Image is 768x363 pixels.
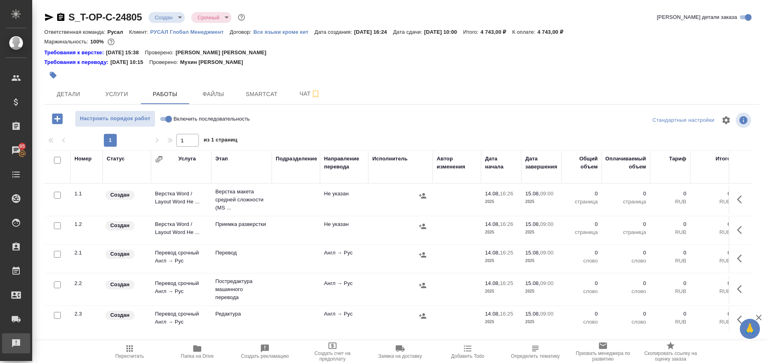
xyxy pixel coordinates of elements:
[105,249,147,260] div: Заказ еще не согласован с клиентом, искать исполнителей рано
[44,58,110,66] div: Нажми, чтобы открыть папку с инструкцией
[566,155,598,171] div: Общий объем
[694,198,731,206] p: RUB
[694,287,731,295] p: RUB
[485,221,500,227] p: 14.08,
[566,310,598,318] p: 0
[44,29,107,35] p: Ответственная команда:
[606,190,646,198] p: 0
[150,28,230,35] a: РУСАЛ Глобал Менеджмент
[485,228,517,236] p: 2025
[732,190,751,209] button: Здесь прячутся важные кнопки
[163,340,231,363] button: Папка на Drive
[324,155,364,171] div: Направление перевода
[732,279,751,299] button: Здесь прячутся важные кнопки
[525,311,540,317] p: 15.08,
[146,89,184,99] span: Работы
[485,155,517,171] div: Дата начала
[540,221,553,227] p: 09:00
[74,220,99,228] div: 1.2
[153,14,175,21] button: Создан
[149,12,185,23] div: Создан
[215,220,268,228] p: Приемка разверстки
[566,279,598,287] p: 0
[606,287,646,295] p: слово
[49,89,88,99] span: Детали
[105,220,147,231] div: Заказ еще не согласован с клиентом, искать исполнителей рано
[110,221,130,230] p: Создан
[654,198,686,206] p: RUB
[694,318,731,326] p: RUB
[566,287,598,295] p: слово
[463,29,480,35] p: Итого:
[110,58,149,66] p: [DATE] 10:15
[606,249,646,257] p: 0
[437,155,477,171] div: Автор изменения
[74,279,99,287] div: 2.2
[740,319,760,339] button: 🙏
[716,111,736,130] span: Настроить таблицу
[485,257,517,265] p: 2025
[525,155,557,171] div: Дата завершения
[525,198,557,206] p: 2025
[74,249,99,257] div: 2.1
[512,29,537,35] p: К оплате:
[74,190,99,198] div: 1.1
[106,49,145,57] p: [DATE] 15:38
[502,340,569,363] button: Определить тематику
[485,311,500,317] p: 14.08,
[743,320,757,337] span: 🙏
[236,12,247,23] button: Доп статусы указывают на важность/срочность заказа
[151,216,211,244] td: Верстка Word / Layout Word Не ...
[215,249,268,257] p: Перевод
[194,89,233,99] span: Файлы
[105,190,147,201] div: Заказ еще не согласован с клиентом, искать исполнителей рано
[354,29,393,35] p: [DATE] 16:24
[525,318,557,326] p: 2025
[736,113,753,128] span: Посмотреть информацию
[97,89,136,99] span: Услуги
[569,340,637,363] button: Призвать менеджера по развитию
[215,188,268,212] p: Верстка макета средней сложности (MS ...
[96,340,163,363] button: Пересчитать
[44,39,90,45] p: Маржинальность:
[500,250,513,256] p: 16:25
[241,353,289,359] span: Создать рекламацию
[642,351,700,362] span: Скопировать ссылку на оценку заказа
[525,257,557,265] p: 2025
[606,228,646,236] p: страница
[242,89,281,99] span: Smartcat
[525,221,540,227] p: 15.08,
[191,12,231,23] div: Создан
[215,155,228,163] div: Этап
[44,12,54,22] button: Скопировать ссылку для ЯМессенджера
[44,49,106,57] a: Требования к верстке:
[145,49,176,57] p: Проверено:
[654,310,686,318] p: 0
[500,221,513,227] p: 16:26
[417,190,429,202] button: Назначить
[694,249,731,257] p: 0
[320,306,368,334] td: Англ → Рус
[694,257,731,265] p: RUB
[44,49,106,57] div: Нажми, чтобы открыть папку с инструкцией
[314,29,354,35] p: Дата создания:
[694,279,731,287] p: 0
[424,29,463,35] p: [DATE] 10:00
[500,191,513,197] p: 16:26
[451,353,484,359] span: Добавить Todo
[606,198,646,206] p: страница
[74,310,99,318] div: 2.3
[44,66,62,84] button: Добавить тэг
[540,311,553,317] p: 09:00
[311,89,320,99] svg: Подписаться
[732,310,751,329] button: Здесь прячутся важные кнопки
[537,29,569,35] p: 4 743,00 ₽
[637,340,704,363] button: Скопировать ссылку на оценку заказа
[669,155,686,163] div: Тариф
[525,280,540,286] p: 15.08,
[151,306,211,334] td: Перевод срочный Англ → Рус
[540,191,553,197] p: 09:00
[566,257,598,265] p: слово
[694,310,731,318] p: 0
[181,353,214,359] span: Папка на Drive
